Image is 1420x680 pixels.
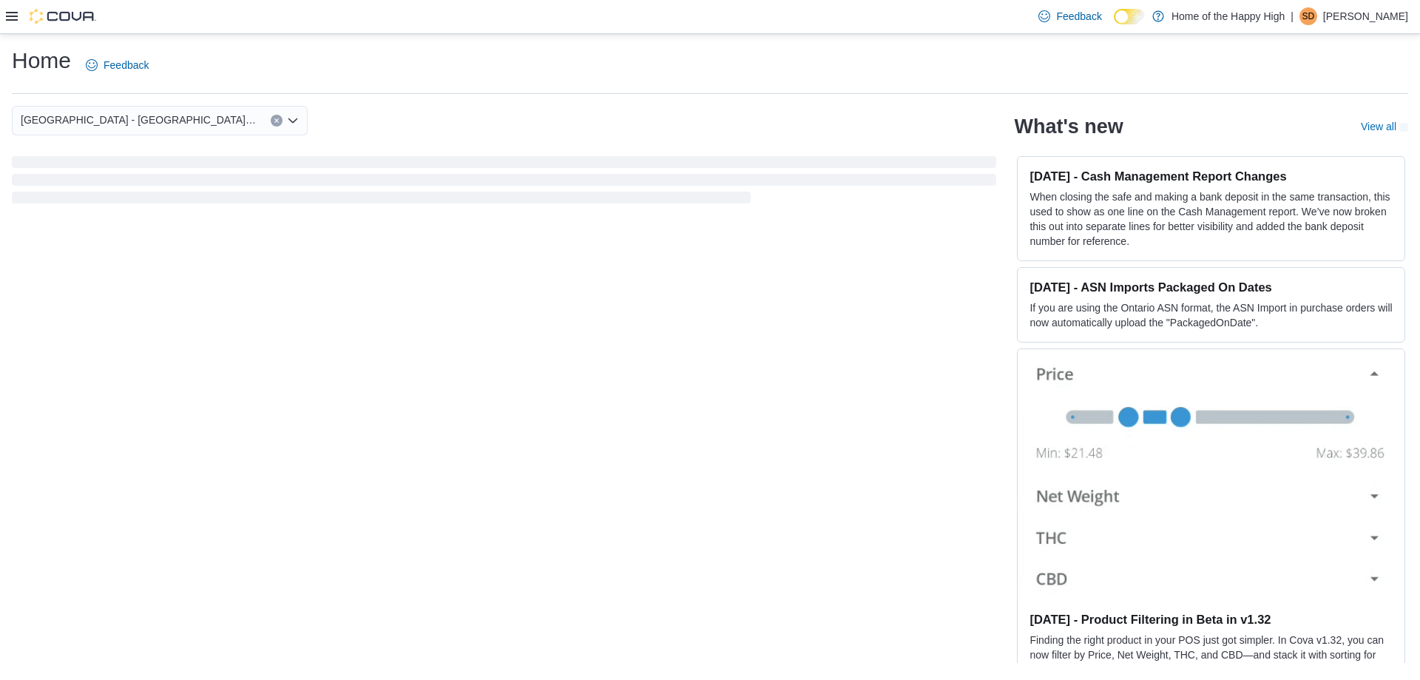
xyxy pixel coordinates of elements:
span: Feedback [104,58,149,73]
p: Home of the Happy High [1171,7,1285,25]
span: Feedback [1056,9,1101,24]
span: Dark Mode [1114,24,1115,25]
button: Clear input [271,115,283,127]
a: Feedback [80,50,155,80]
div: Shannon-Dawn Foth [1299,7,1317,25]
h1: Home [12,46,71,75]
input: Dark Mode [1114,9,1145,24]
span: [GEOGRAPHIC_DATA] - [GEOGRAPHIC_DATA] - Fire & Flower [21,111,256,129]
a: Feedback [1032,1,1107,31]
svg: External link [1399,123,1408,132]
img: Cova [30,9,96,24]
h3: [DATE] - Product Filtering in Beta in v1.32 [1029,612,1393,627]
span: Loading [12,159,996,206]
h3: [DATE] - Cash Management Report Changes [1029,169,1393,184]
p: [PERSON_NAME] [1323,7,1408,25]
a: View allExternal link [1361,121,1408,132]
span: SD [1302,7,1315,25]
p: If you are using the Ontario ASN format, the ASN Import in purchase orders will now automatically... [1029,300,1393,330]
h3: [DATE] - ASN Imports Packaged On Dates [1029,280,1393,294]
p: | [1291,7,1294,25]
p: When closing the safe and making a bank deposit in the same transaction, this used to show as one... [1029,189,1393,249]
button: Open list of options [287,115,299,127]
h2: What's new [1014,115,1123,138]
